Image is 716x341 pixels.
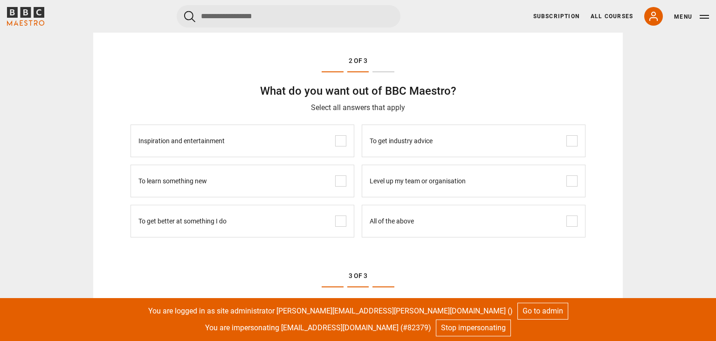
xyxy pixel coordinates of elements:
a: All Courses [591,12,633,21]
svg: BBC Maestro [7,7,44,26]
input: Search [177,5,400,28]
span: To learn something new [138,165,207,197]
p: 3 of 3 [131,271,585,281]
span: To get industry advice [370,125,433,157]
button: Toggle navigation [674,12,709,21]
button: Submit the search query [184,11,195,22]
span: All of the above [370,205,414,237]
p: 2 of 3 [131,56,585,66]
a: Go to admin [517,303,568,320]
h2: What do you want out of BBC Maestro? [131,84,585,98]
a: Subscription [533,12,579,21]
span: Level up my team or organisation [370,165,466,197]
span: Inspiration and entertainment [138,125,225,157]
a: Stop impersonating [436,320,511,336]
p: Select all answers that apply [131,102,585,113]
span: To get better at something I do [138,205,227,237]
